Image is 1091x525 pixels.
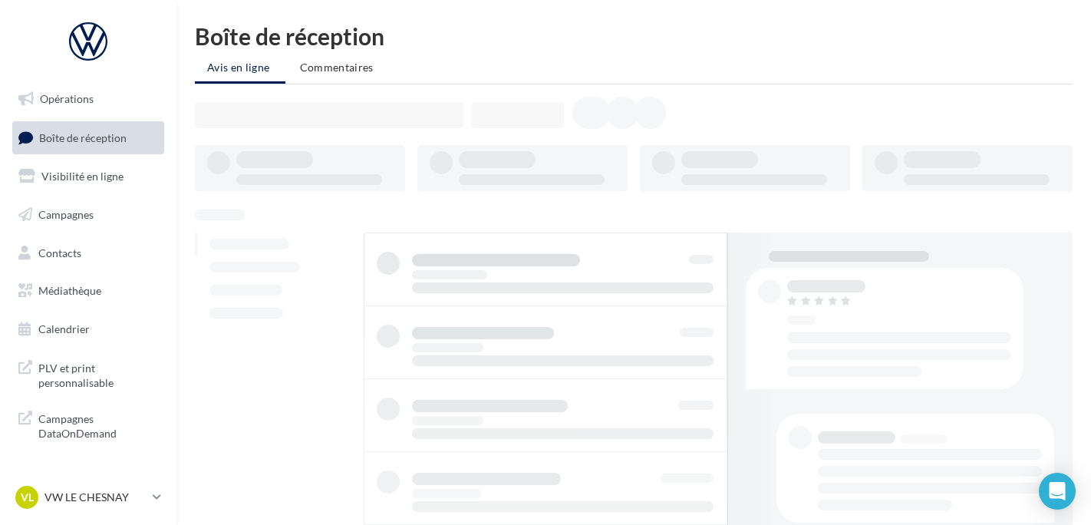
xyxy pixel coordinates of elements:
span: Médiathèque [38,284,101,297]
a: Campagnes [9,199,167,231]
span: VL [21,490,34,505]
a: Visibilité en ligne [9,160,167,193]
span: Commentaires [300,61,374,74]
span: Visibilité en ligne [41,170,124,183]
a: Opérations [9,83,167,115]
a: VL VW LE CHESNAY [12,483,164,512]
div: Open Intercom Messenger [1039,473,1076,510]
span: Opérations [40,92,94,105]
a: Boîte de réception [9,121,167,154]
span: Campagnes [38,208,94,221]
a: Calendrier [9,313,167,345]
span: Boîte de réception [39,130,127,144]
a: Campagnes DataOnDemand [9,402,167,447]
a: PLV et print personnalisable [9,352,167,397]
a: Contacts [9,237,167,269]
span: Calendrier [38,322,90,335]
div: Boîte de réception [195,25,1073,48]
span: Contacts [38,246,81,259]
p: VW LE CHESNAY [44,490,147,505]
a: Médiathèque [9,275,167,307]
span: Campagnes DataOnDemand [38,408,158,441]
span: PLV et print personnalisable [38,358,158,391]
